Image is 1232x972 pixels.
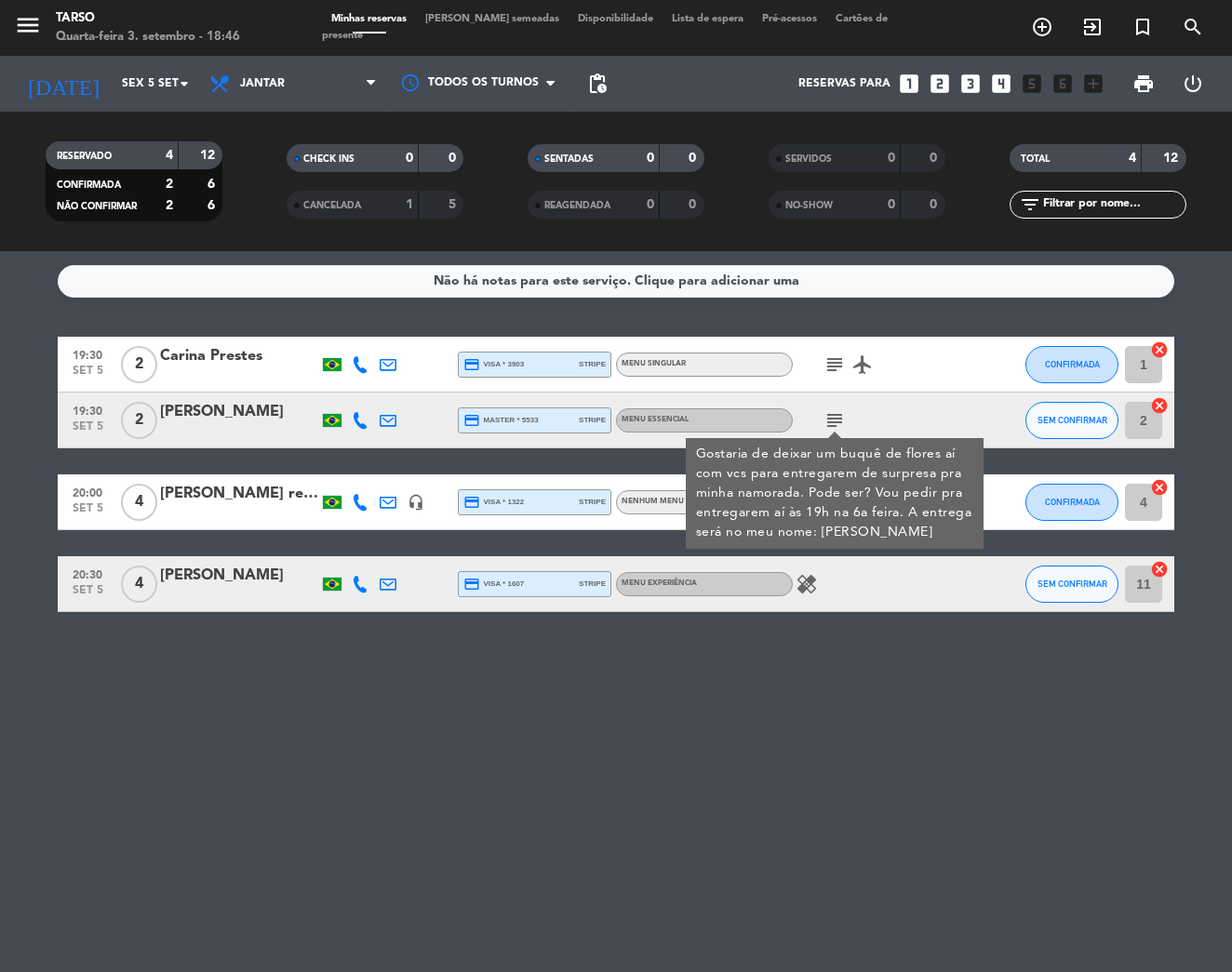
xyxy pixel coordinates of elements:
input: Filtrar por nome... [1041,194,1185,215]
span: SENTADAS [544,154,594,164]
i: looks_5 [1020,72,1044,96]
span: visa * 1607 [463,576,524,593]
strong: 0 [689,152,700,165]
span: NÃO CONFIRMAR [57,202,137,211]
div: [PERSON_NAME] [160,564,318,588]
span: CONFIRMADA [1045,359,1100,369]
span: SERVIDOS [785,154,832,164]
span: Menu Singular [622,360,686,367]
i: looks_one [897,72,921,96]
span: REAGENDADA [544,201,610,210]
button: CONFIRMADA [1025,484,1118,521]
i: credit_card [463,576,480,593]
strong: 12 [200,149,219,162]
i: cancel [1150,560,1169,579]
strong: 0 [888,198,895,211]
span: 20:30 [64,563,111,584]
strong: 12 [1163,152,1182,165]
i: add_circle_outline [1031,16,1053,38]
span: Jantar [240,77,285,90]
i: filter_list [1019,193,1041,216]
span: SEM CONFIRMAR [1038,579,1107,589]
i: subject [824,353,846,376]
i: healing [796,573,818,595]
i: looks_6 [1051,72,1075,96]
span: Menu Experiência [622,579,697,587]
span: 20:00 [64,481,111,502]
span: TOTAL [1021,154,1050,164]
i: search [1182,16,1204,38]
div: Carina Prestes [160,344,318,368]
button: menu [14,11,42,46]
div: Gostaria de deixar um buquê de flores aí com vcs para entregarem de surpresa pra minha namorada. ... [696,445,974,542]
span: Nenhum menu atribuído [622,498,726,505]
i: looks_two [928,72,952,96]
span: CHECK INS [303,154,355,164]
button: SEM CONFIRMAR [1025,402,1118,439]
i: credit_card [463,412,480,429]
span: set 5 [64,420,111,442]
span: SEM CONFIRMAR [1038,415,1107,425]
strong: 6 [208,199,219,212]
div: LOG OUT [1169,56,1218,112]
span: pending_actions [586,73,609,95]
span: Disponibilidade [569,14,663,24]
strong: 0 [647,198,654,211]
span: 19:30 [64,343,111,365]
i: turned_in_not [1132,16,1154,38]
i: looks_3 [958,72,983,96]
i: cancel [1150,340,1169,359]
strong: 0 [930,152,941,165]
i: cancel [1150,396,1169,415]
strong: 0 [930,198,941,211]
span: master * 5533 [463,412,539,429]
span: visa * 3903 [463,356,524,373]
span: stripe [579,578,606,590]
strong: 4 [1129,152,1136,165]
i: airplanemode_active [851,353,874,376]
span: Reservas para [798,77,891,90]
span: set 5 [64,365,111,386]
i: add_box [1081,72,1105,96]
span: stripe [579,358,606,370]
span: 2 [121,346,157,383]
span: CONFIRMADA [57,180,121,190]
span: 4 [121,484,157,521]
i: looks_4 [989,72,1013,96]
strong: 2 [166,199,173,212]
span: print [1132,73,1155,95]
strong: 5 [449,198,460,211]
div: Não há notas para este serviço. Clique para adicionar uma [434,271,799,292]
button: CONFIRMADA [1025,346,1118,383]
div: Tarso [56,9,240,28]
span: CANCELADA [303,201,361,210]
span: 2 [121,402,157,439]
div: Quarta-feira 3. setembro - 18:46 [56,28,240,47]
span: set 5 [64,584,111,606]
span: 4 [121,566,157,603]
i: exit_to_app [1081,16,1104,38]
strong: 0 [647,152,654,165]
button: SEM CONFIRMAR [1025,566,1118,603]
i: menu [14,11,42,39]
span: 19:30 [64,399,111,420]
i: cancel [1150,478,1169,497]
span: Pré-acessos [753,14,826,24]
span: NO-SHOW [785,201,833,210]
span: Lista de espera [663,14,753,24]
div: [PERSON_NAME] rebello [160,482,318,506]
i: subject [824,409,846,432]
strong: 2 [166,178,173,191]
strong: 4 [166,149,173,162]
i: credit_card [463,494,480,511]
i: power_settings_new [1182,73,1204,95]
strong: 0 [406,152,413,165]
span: Menu Essencial [622,416,689,423]
span: stripe [579,496,606,508]
strong: 6 [208,178,219,191]
span: visa * 1322 [463,494,524,511]
span: CONFIRMADA [1045,497,1100,507]
div: [PERSON_NAME] [160,400,318,424]
i: credit_card [463,356,480,373]
span: RESERVADO [57,152,112,161]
